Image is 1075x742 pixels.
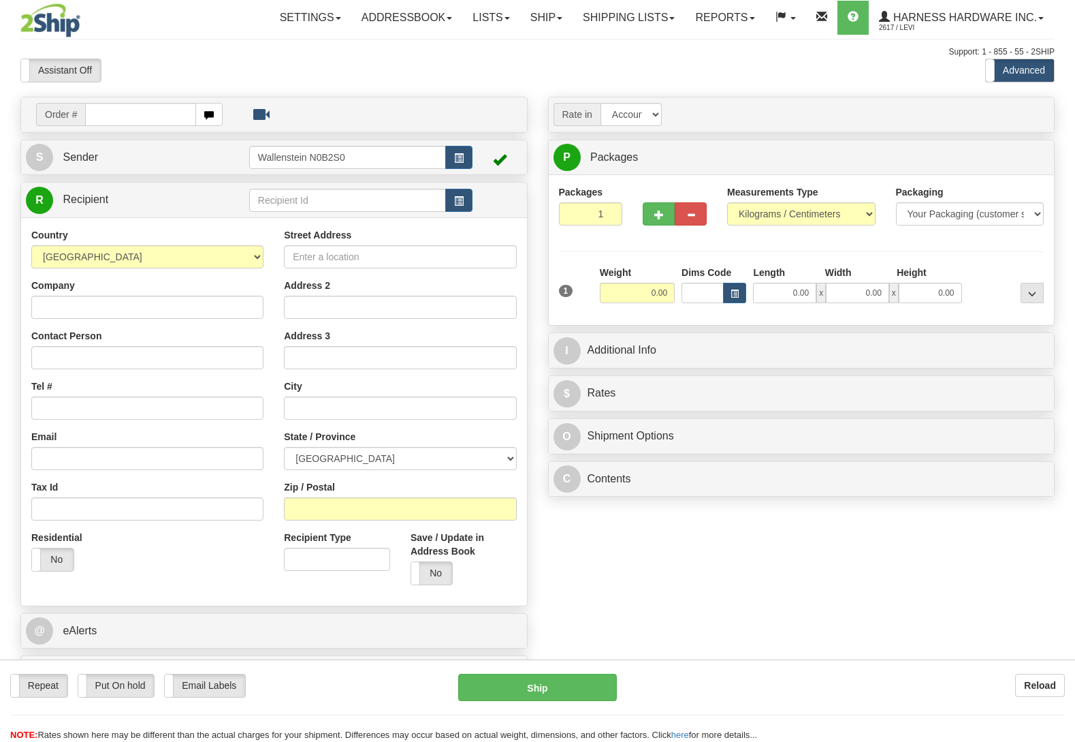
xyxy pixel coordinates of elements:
[553,337,1050,365] a: IAdditional Info
[890,12,1037,23] span: Harness Hardware Inc.
[31,279,75,292] label: Company
[351,1,463,35] a: Addressbook
[553,465,1050,493] a: CContents
[869,1,1054,35] a: Harness Hardware Inc. 2617 / Levi
[753,266,785,279] label: Length
[26,144,53,171] span: S
[897,266,927,279] label: Height
[31,329,101,343] label: Contact Person
[1015,674,1065,697] button: Reload
[284,279,330,292] label: Address 2
[590,151,638,163] span: Packages
[284,480,335,494] label: Zip / Postal
[284,531,351,544] label: Recipient Type
[26,186,224,214] a: R Recipient
[727,185,818,199] label: Measurements Type
[63,625,97,636] span: eAlerts
[553,380,1050,407] a: $Rates
[553,144,1050,172] a: P Packages
[411,562,453,585] label: No
[31,480,58,494] label: Tax Id
[685,1,765,35] a: Reports
[896,185,944,199] label: Packaging
[20,3,80,37] img: logo2617.jpg
[553,103,600,126] span: Rate in
[573,1,685,35] a: Shipping lists
[11,675,67,697] label: Repeat
[26,187,53,214] span: R
[553,380,581,407] span: $
[284,430,355,444] label: State / Province
[411,531,517,558] label: Save / Update in Address Book
[31,531,82,544] label: Residential
[681,266,731,279] label: Dims Code
[36,103,85,126] span: Order #
[10,730,37,740] span: NOTE:
[889,283,899,303] span: x
[462,1,519,35] a: Lists
[284,329,330,343] label: Address 3
[986,59,1054,82] label: Advanced
[249,146,446,169] input: Sender Id
[559,285,573,297] span: 1
[26,617,53,645] span: @
[284,245,516,268] input: Enter a location
[553,465,581,493] span: C
[249,189,446,212] input: Recipient Id
[78,675,155,697] label: Put On hold
[825,266,852,279] label: Width
[31,228,68,242] label: Country
[816,283,826,303] span: x
[559,185,603,199] label: Packages
[31,380,52,393] label: Tel #
[270,1,351,35] a: Settings
[32,548,74,571] label: No
[553,337,581,365] span: I
[63,151,98,163] span: Sender
[671,730,689,740] a: here
[458,674,617,701] button: Ship
[31,430,57,444] label: Email
[553,423,581,450] span: O
[553,422,1050,450] a: OShipment Options
[26,617,522,645] a: @ eAlerts
[21,59,101,82] label: Assistant Off
[284,380,302,393] label: City
[63,194,108,205] span: Recipient
[20,46,1055,58] div: Support: 1 - 855 - 55 - 2SHIP
[520,1,573,35] a: Ship
[1024,680,1056,691] b: Reload
[879,21,981,35] span: 2617 / Levi
[1021,283,1044,303] div: ...
[165,675,245,697] label: Email Labels
[284,228,351,242] label: Street Address
[600,266,631,279] label: Weight
[553,144,581,171] span: P
[26,144,249,172] a: S Sender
